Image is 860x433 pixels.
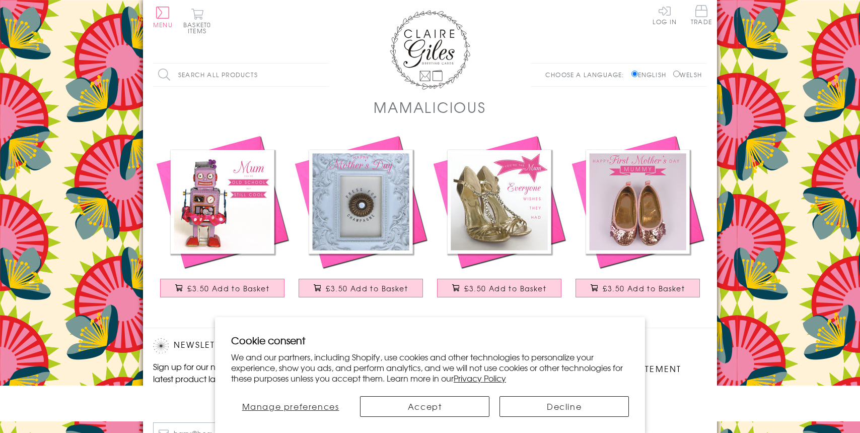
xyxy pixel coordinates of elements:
[545,70,629,79] p: Choose a language:
[430,133,568,271] img: Mother's Day Card, Shoes, Mum everyone wishes they had
[691,5,712,25] span: Trade
[187,283,269,293] span: £3.50 Add to Basket
[153,133,292,307] a: Mother's Day Card, Cute Robot, Old School, Still Cool £3.50 Add to Basket
[153,133,292,271] img: Mother's Day Card, Cute Robot, Old School, Still Cool
[576,279,700,297] button: £3.50 Add to Basket
[390,10,470,90] img: Claire Giles Greetings Cards
[437,279,562,297] button: £3.50 Add to Basket
[326,283,408,293] span: £3.50 Add to Basket
[319,64,329,86] input: Search
[153,7,173,28] button: Menu
[153,20,173,29] span: Menu
[153,64,329,86] input: Search all products
[183,8,211,34] button: Basket0 items
[231,333,629,347] h2: Cookie consent
[691,5,712,27] a: Trade
[299,279,423,297] button: £3.50 Add to Basket
[360,396,489,417] button: Accept
[631,71,638,77] input: English
[292,133,430,307] a: Mother's Day Card, Call for Love, Press for Champagne £3.50 Add to Basket
[292,133,430,271] img: Mother's Day Card, Call for Love, Press for Champagne
[153,338,324,353] h2: Newsletter
[464,283,546,293] span: £3.50 Add to Basket
[673,71,680,77] input: Welsh
[499,396,629,417] button: Decline
[160,279,285,297] button: £3.50 Add to Basket
[242,400,339,412] span: Manage preferences
[653,5,677,25] a: Log In
[374,97,486,117] h1: Mamalicious
[568,133,707,307] a: Mother's Day Card, Glitter Shoes, First Mother's Day £3.50 Add to Basket
[568,133,707,271] img: Mother's Day Card, Glitter Shoes, First Mother's Day
[603,283,685,293] span: £3.50 Add to Basket
[153,360,324,397] p: Sign up for our newsletter to receive the latest product launches, news and offers directly to yo...
[231,352,629,383] p: We and our partners, including Shopify, use cookies and other technologies to personalize your ex...
[188,20,211,35] span: 0 items
[454,372,506,384] a: Privacy Policy
[631,70,671,79] label: English
[673,70,702,79] label: Welsh
[231,396,350,417] button: Manage preferences
[430,133,568,307] a: Mother's Day Card, Shoes, Mum everyone wishes they had £3.50 Add to Basket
